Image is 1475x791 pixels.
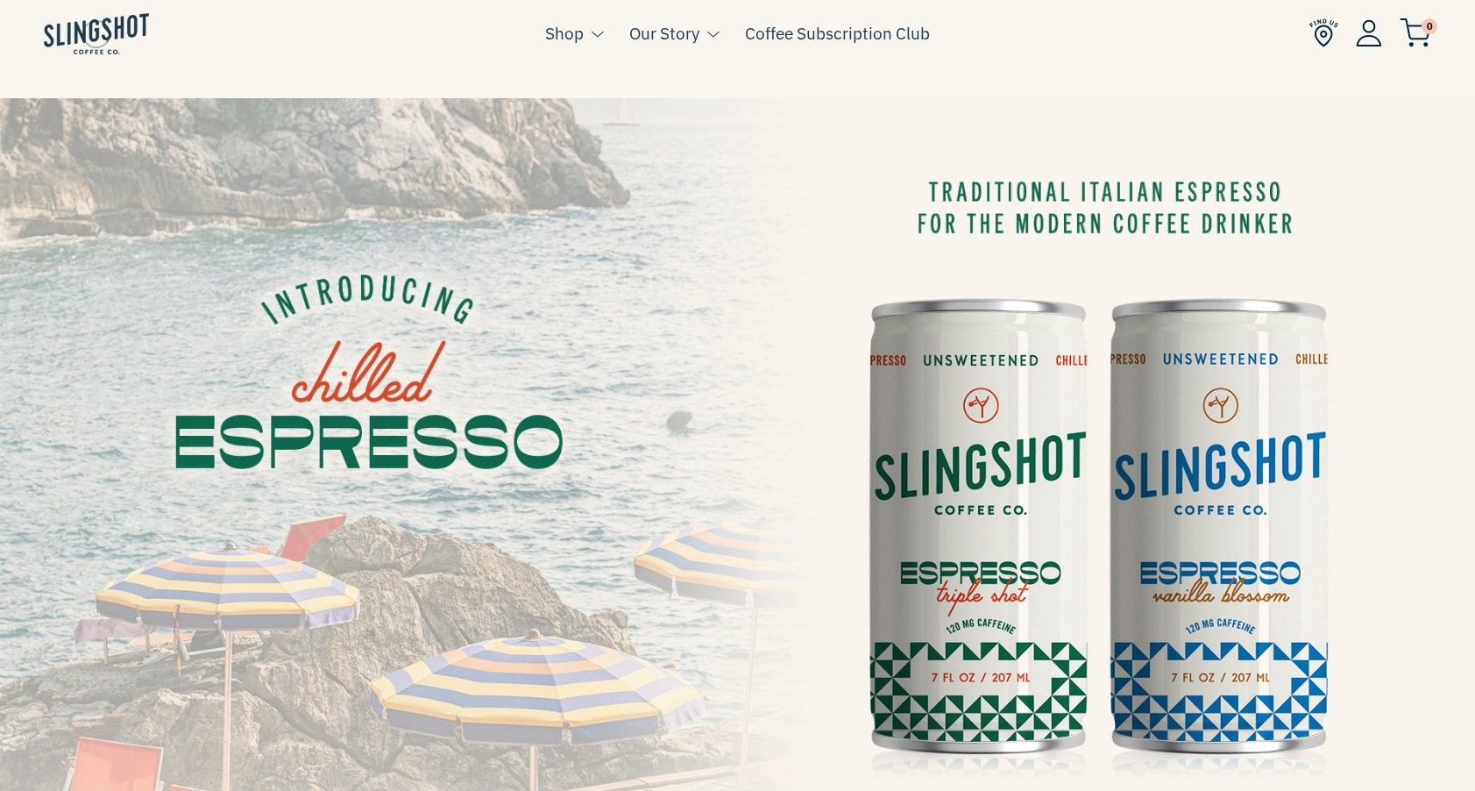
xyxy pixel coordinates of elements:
a: Coffee Subscription Club [745,20,930,46]
span: 0 [1422,18,1437,34]
img: Find Us [1309,18,1338,47]
a: Shop [545,20,584,46]
img: Account [1356,19,1382,46]
a: 0 [1400,23,1431,44]
img: cart [1400,18,1431,47]
a: Our Story [629,20,699,46]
